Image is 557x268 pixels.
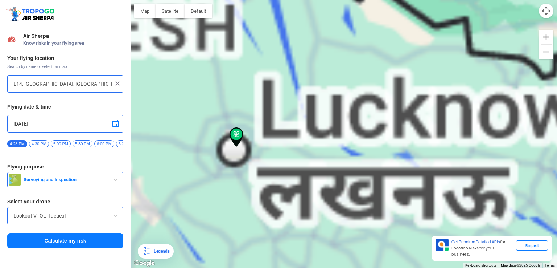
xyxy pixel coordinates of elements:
img: Risk Scores [7,35,16,44]
input: Search by name or Brand [13,211,117,220]
img: survey.png [9,174,21,186]
button: Keyboard shortcuts [465,263,496,268]
div: for Location Risks for your business. [449,239,516,258]
span: 6:00 PM [94,140,114,147]
span: 4:30 PM [29,140,49,147]
a: Open this area in Google Maps (opens a new window) [132,259,156,268]
button: Show street map [134,4,156,18]
button: Zoom in [539,30,553,44]
a: Terms [545,263,555,267]
h3: Select your drone [7,199,123,204]
img: Premium APIs [436,239,449,251]
span: 6:30 PM [116,140,136,147]
span: Surveying and Inspection [21,177,111,183]
h3: Your flying location [7,56,123,61]
button: Show satellite imagery [156,4,185,18]
span: Search by name or select on map [7,64,123,69]
span: Air Sherpa [23,33,123,39]
button: Zoom out [539,45,553,59]
h3: Flying purpose [7,164,123,169]
img: Google [132,259,156,268]
input: Search your flying location [13,80,112,88]
img: Legends [142,247,151,256]
div: Legends [151,247,169,256]
span: Know risks in your flying area [23,40,123,46]
span: 5:00 PM [51,140,71,147]
span: 4:28 PM [7,140,27,147]
img: ic_close.png [114,80,121,87]
button: Surveying and Inspection [7,172,123,187]
span: 5:30 PM [73,140,92,147]
h3: Flying date & time [7,104,123,109]
img: ic_tgdronemaps.svg [5,5,57,22]
button: Map camera controls [539,4,553,18]
button: Calculate my risk [7,233,123,248]
div: Request [516,240,548,251]
input: Select Date [13,119,117,128]
span: Map data ©2025 Google [501,263,540,267]
span: Get Premium Detailed APIs [451,239,500,244]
